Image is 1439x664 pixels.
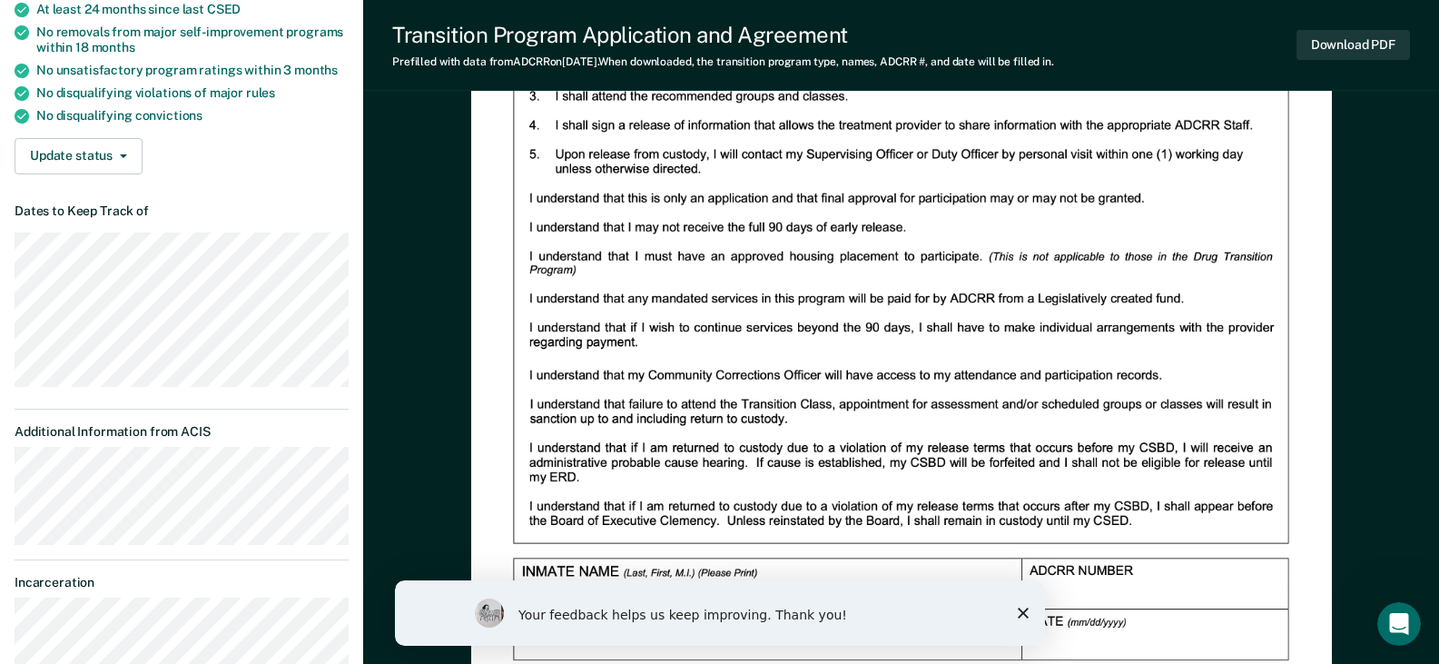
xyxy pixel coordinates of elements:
iframe: Intercom live chat [1377,602,1421,646]
span: CSED [207,2,241,16]
div: No disqualifying violations of major [36,85,349,101]
div: Transition Program Application and Agreement [392,22,1054,48]
span: convictions [135,108,202,123]
div: No disqualifying [36,108,349,124]
button: Download PDF [1296,30,1410,60]
iframe: Survey by Kim from Recidiviz [395,580,1045,646]
dt: Dates to Keep Track of [15,203,349,219]
div: At least 24 months since last [36,2,349,17]
div: No removals from major self-improvement programs within 18 [36,25,349,55]
span: months [92,40,135,55]
span: months [294,63,338,77]
div: No unsatisfactory program ratings within 3 [36,63,349,78]
dt: Incarceration [15,575,349,590]
span: rules [246,85,275,100]
button: Update status [15,138,143,174]
div: Prefilled with data from ADCRR on [DATE] . When downloaded, the transition program type, names, A... [392,55,1054,68]
dt: Additional Information from ACIS [15,424,349,440]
